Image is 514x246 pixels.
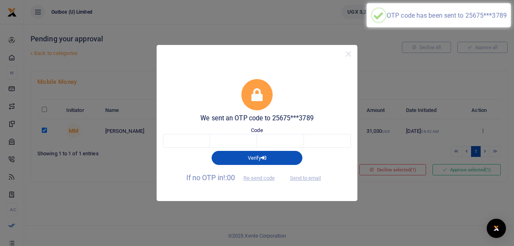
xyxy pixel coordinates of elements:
div: OTP code has been sent to 25675***3789 [387,12,507,19]
span: If no OTP in [186,173,282,182]
button: Verify [212,151,302,165]
span: !:00 [223,173,235,182]
label: Code [251,126,263,134]
div: Open Intercom Messenger [487,219,506,238]
h5: We sent an OTP code to 25675***3789 [163,114,351,122]
button: Close [343,48,354,60]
